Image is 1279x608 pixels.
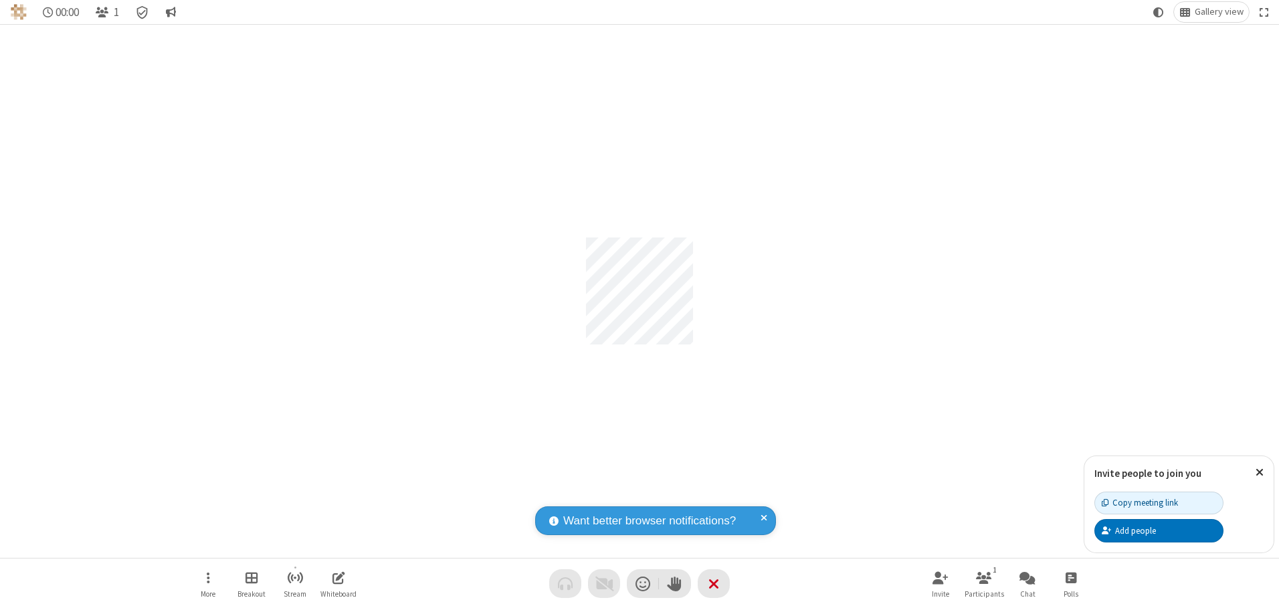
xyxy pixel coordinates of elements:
[90,2,124,22] button: Open participant list
[627,569,659,598] button: Send a reaction
[1064,590,1078,598] span: Polls
[563,512,736,530] span: Want better browser notifications?
[114,6,119,19] span: 1
[1195,7,1244,17] span: Gallery view
[231,565,272,603] button: Manage Breakout Rooms
[588,569,620,598] button: Video
[1007,565,1048,603] button: Open chat
[932,590,949,598] span: Invite
[188,565,228,603] button: Open menu
[275,565,315,603] button: Start streaming
[698,569,730,598] button: End or leave meeting
[1094,492,1223,514] button: Copy meeting link
[56,6,79,19] span: 00:00
[1148,2,1169,22] button: Using system theme
[1102,496,1178,509] div: Copy meeting link
[160,2,181,22] button: Conversation
[11,4,27,20] img: QA Selenium DO NOT DELETE OR CHANGE
[1020,590,1036,598] span: Chat
[318,565,359,603] button: Open shared whiteboard
[1094,519,1223,542] button: Add people
[1094,467,1201,480] label: Invite people to join you
[237,590,266,598] span: Breakout
[284,590,306,598] span: Stream
[964,565,1004,603] button: Open participant list
[920,565,961,603] button: Invite participants (Alt+I)
[965,590,1004,598] span: Participants
[549,569,581,598] button: Audio problem - check your Internet connection or call by phone
[37,2,85,22] div: Timer
[1174,2,1249,22] button: Change layout
[1246,456,1274,489] button: Close popover
[1051,565,1091,603] button: Open poll
[201,590,215,598] span: More
[989,564,1001,576] div: 1
[659,569,691,598] button: Raise hand
[320,590,357,598] span: Whiteboard
[130,2,155,22] div: Meeting details Encryption enabled
[1254,2,1274,22] button: Fullscreen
